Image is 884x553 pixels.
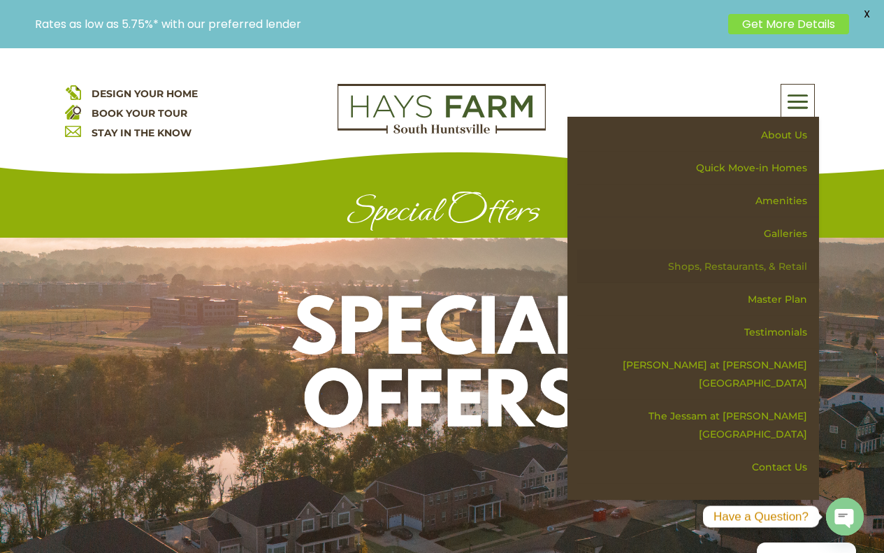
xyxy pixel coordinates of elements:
span: X [856,3,877,24]
a: Contact Us [577,451,819,484]
a: About Us [577,119,819,152]
img: Logo [338,84,546,134]
p: Rates as low as 5.75%* with our preferred lender [35,17,721,31]
a: Master Plan [577,283,819,316]
a: Amenities [577,185,819,217]
a: Get More Details [728,14,849,34]
a: Testimonials [577,316,819,349]
img: design your home [65,84,81,100]
img: book your home tour [65,103,81,120]
a: BOOK YOUR TOUR [92,107,187,120]
a: The Jessam at [PERSON_NAME][GEOGRAPHIC_DATA] [577,400,819,451]
a: [PERSON_NAME] at [PERSON_NAME][GEOGRAPHIC_DATA] [577,349,819,400]
h1: Special Offers [89,189,796,238]
a: DESIGN YOUR HOME [92,87,198,100]
a: STAY IN THE KNOW [92,127,191,139]
a: Shops, Restaurants, & Retail [577,250,819,283]
a: hays farm homes huntsville development [338,124,546,137]
a: Galleries [577,217,819,250]
a: Quick Move-in Homes [577,152,819,185]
